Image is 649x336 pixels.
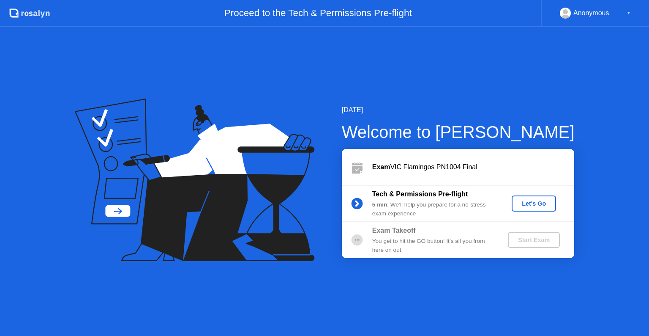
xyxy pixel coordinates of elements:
div: VIC Flamingos PN1004 Final [372,162,574,172]
button: Start Exam [508,232,560,248]
b: Tech & Permissions Pre-flight [372,190,468,198]
div: ▼ [627,8,631,19]
div: : We’ll help you prepare for a no-stress exam experience [372,201,494,218]
div: [DATE] [342,105,575,115]
div: Let's Go [515,200,553,207]
b: Exam Takeoff [372,227,416,234]
div: Welcome to [PERSON_NAME] [342,119,575,145]
div: Anonymous [573,8,609,19]
div: You get to hit the GO button! It’s all you from here on out [372,237,494,254]
b: Exam [372,163,390,171]
div: Start Exam [511,237,556,243]
button: Let's Go [512,196,556,212]
b: 5 min [372,201,387,208]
